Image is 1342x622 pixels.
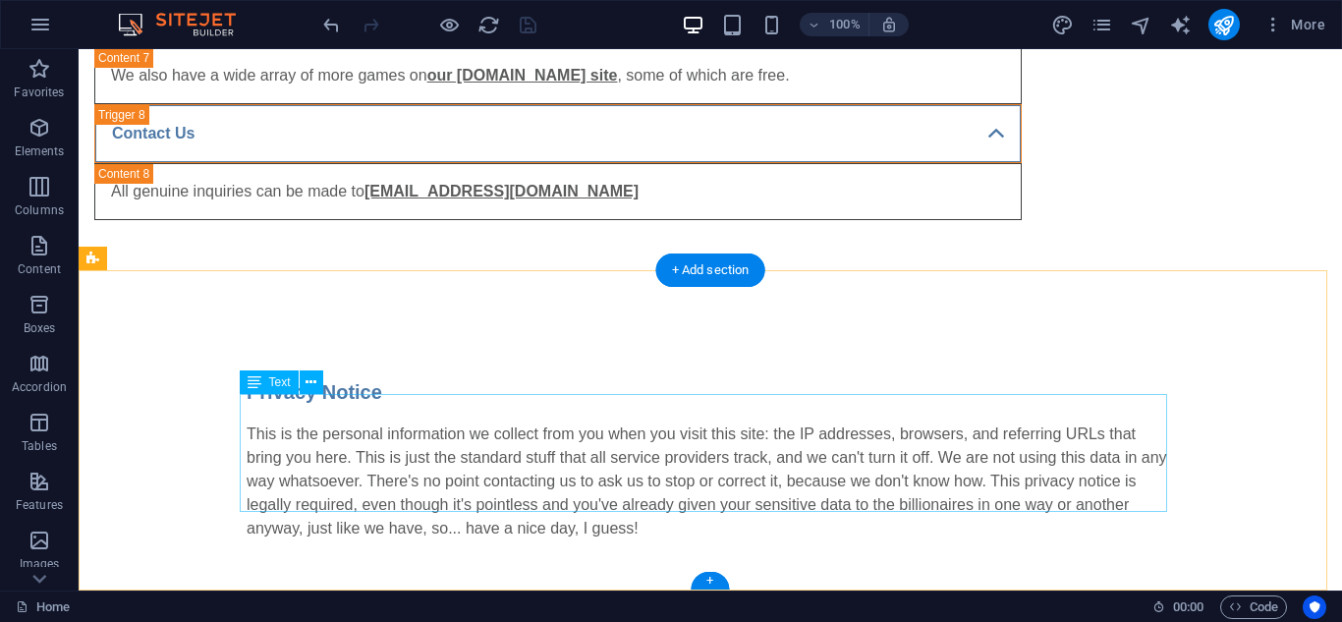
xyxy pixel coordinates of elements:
[829,13,861,36] h6: 100%
[1169,13,1193,36] button: text_generator
[1169,14,1192,36] i: AI Writer
[15,143,65,159] p: Elements
[1051,13,1075,36] button: design
[1187,599,1190,614] span: :
[16,595,70,619] a: Click to cancel selection. Double-click to open Pages
[477,14,500,36] i: Reload page
[22,438,57,454] p: Tables
[880,16,898,33] i: On resize automatically adjust zoom level to fit chosen device.
[1051,14,1074,36] i: Design (Ctrl+Alt+Y)
[1173,595,1203,619] span: 00 00
[1303,595,1326,619] button: Usercentrics
[1090,13,1114,36] button: pages
[1208,9,1240,40] button: publish
[24,320,56,336] p: Boxes
[1229,595,1278,619] span: Code
[14,85,64,100] p: Favorites
[12,379,67,395] p: Accordion
[18,261,61,277] p: Content
[691,572,729,590] div: +
[15,202,64,218] p: Columns
[437,13,461,36] button: Click here to leave preview mode and continue editing
[1130,13,1153,36] button: navigator
[1256,9,1333,40] button: More
[476,13,500,36] button: reload
[16,497,63,513] p: Features
[319,13,343,36] button: undo
[800,13,869,36] button: 100%
[320,14,343,36] i: Undo: Change text (Ctrl+Z)
[1090,14,1113,36] i: Pages (Ctrl+Alt+S)
[269,376,291,388] span: Text
[1220,595,1287,619] button: Code
[113,13,260,36] img: Editor Logo
[1263,15,1325,34] span: More
[656,254,765,287] div: + Add section
[20,556,60,572] p: Images
[1212,14,1235,36] i: Publish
